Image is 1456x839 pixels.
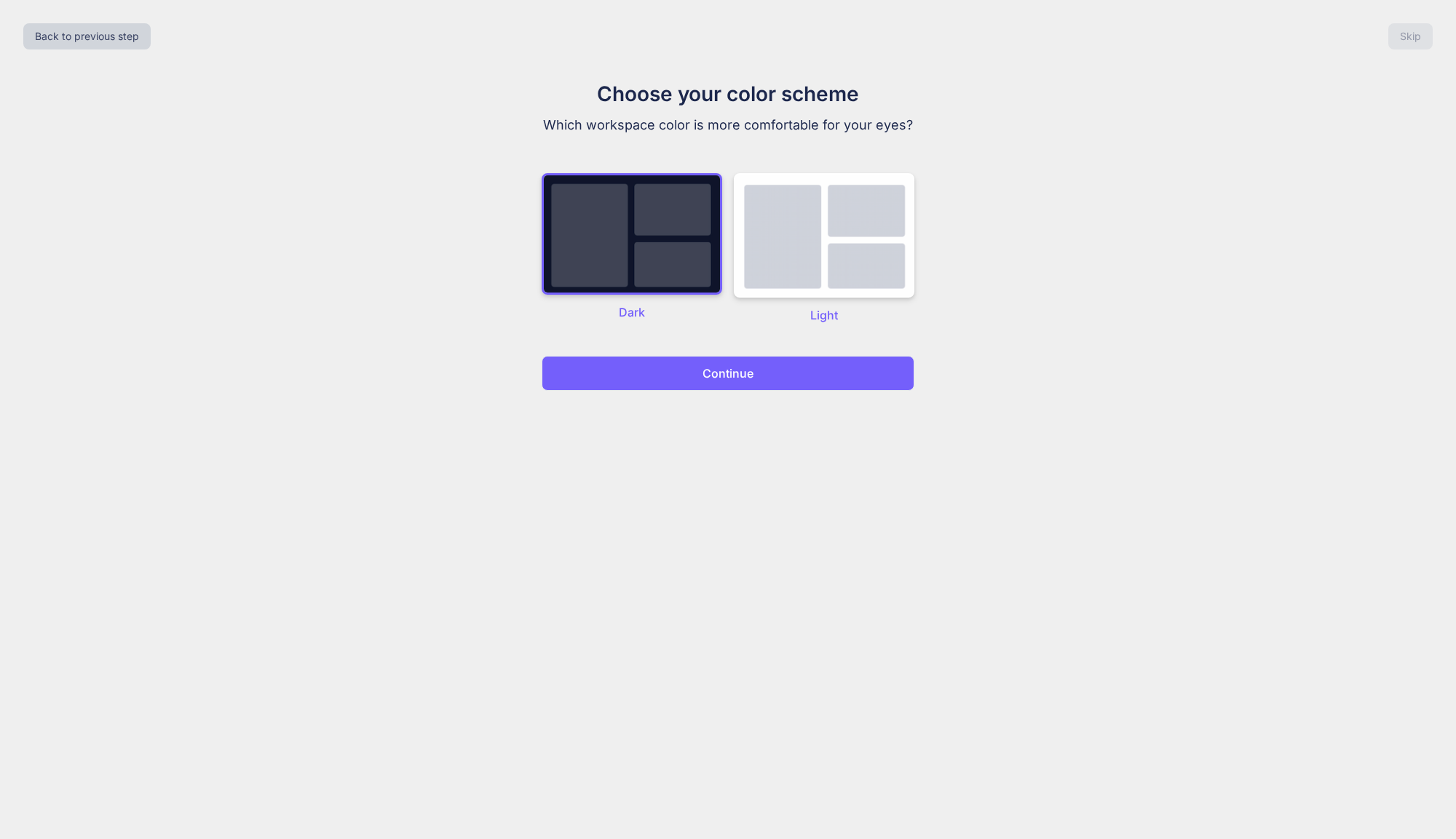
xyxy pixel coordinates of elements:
[23,23,151,49] button: Back to previous step
[703,365,753,382] p: Continue
[734,173,914,298] img: dark
[542,173,722,295] img: dark
[1388,23,1433,49] button: Skip
[542,356,914,391] button: Continue
[542,303,722,321] p: Dark
[483,79,973,109] h1: Choose your color scheme
[734,306,914,324] p: Light
[483,115,973,135] p: Which workspace color is more comfortable for your eyes?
